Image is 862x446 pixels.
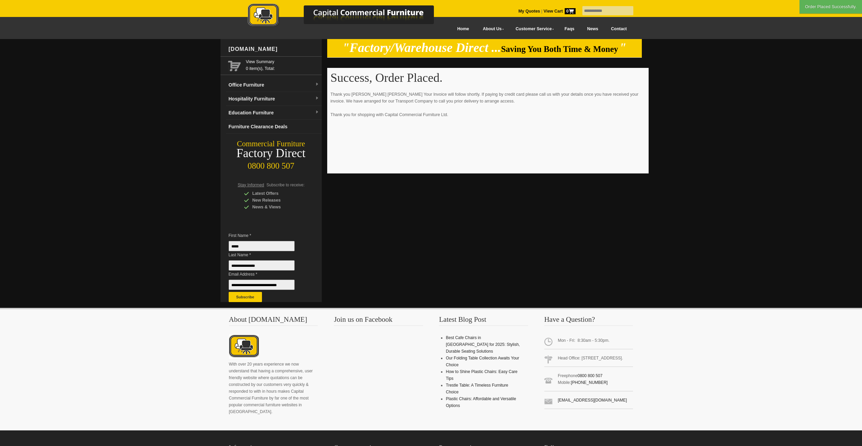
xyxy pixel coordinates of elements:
[229,252,305,258] span: Last Name *
[226,92,322,106] a: Hospitality Furnituredropdown
[229,334,259,359] img: About CCFNZ Logo
[221,139,322,149] div: Commercial Furniture
[446,369,517,381] a: How to Shine Plastic Chairs: Easy Care Tips
[226,106,322,120] a: Education Furnituredropdown
[221,149,322,158] div: Factory Direct
[501,44,618,54] span: Saving You Both Time & Money
[229,241,295,251] input: First Name *
[571,380,608,385] a: [PHONE_NUMBER]
[544,370,633,391] span: Freephone Mobile:
[604,21,633,37] a: Contact
[229,292,262,302] button: Subscribe
[544,334,633,349] span: Mon - Fri: 8:30am - 5:30pm.
[508,21,558,37] a: Customer Service
[544,352,633,367] span: Head Office: [STREET_ADDRESS].
[226,39,322,59] div: [DOMAIN_NAME]
[246,58,319,71] span: 0 item(s), Total:
[315,110,319,114] img: dropdown
[558,398,627,403] a: [EMAIL_ADDRESS][DOMAIN_NAME]
[315,96,319,100] img: dropdown
[221,158,322,171] div: 0800 800 507
[578,373,602,378] a: 0800 800 507
[229,280,295,290] input: Email Address *
[558,21,581,37] a: Faqs
[619,41,627,55] em: "
[226,78,322,92] a: Office Furnituredropdown
[244,197,309,204] div: New Releases
[544,9,576,14] strong: View Cart
[315,82,319,87] img: dropdown
[229,271,305,278] span: Email Address *
[334,316,423,326] h3: Join us on Facebook
[446,335,520,354] a: Best Cafe Chairs in [GEOGRAPHIC_DATA] for 2025: Stylish, Durable Seating Solutions
[226,120,322,134] a: Furniture Clearance Deals
[331,71,645,84] h1: Success, Order Placed.
[229,232,305,239] span: First Name *
[446,356,519,367] a: Our Folding Table Collection Awaits Your Choice
[446,383,508,394] a: Trestle Table: A Timeless Furniture Choice
[475,21,508,37] a: About Us
[229,3,467,28] img: Capital Commercial Furniture Logo
[229,3,467,30] a: Capital Commercial Furniture Logo
[229,260,295,271] input: Last Name *
[544,316,633,326] h3: Have a Question?
[439,316,528,326] h3: Latest Blog Post
[542,9,575,14] a: View Cart0
[446,396,516,408] a: Plastic Chairs: Affordable and Versatile Options
[229,316,318,326] h3: About [DOMAIN_NAME]
[331,91,645,125] p: Thank you [PERSON_NAME] [PERSON_NAME] Your Invoice will follow shortly. If paying by credit card ...
[246,58,319,65] a: View Summary
[342,41,501,55] em: "Factory/Warehouse Direct ...
[565,8,576,14] span: 0
[266,183,304,187] span: Subscribe to receive:
[229,361,318,415] p: With over 20 years experience we now understand that having a comprehensive, user friendly websit...
[581,21,604,37] a: News
[334,334,422,409] iframe: fb:page Facebook Social Plugin
[244,204,309,210] div: News & Views
[518,9,540,14] a: My Quotes
[238,183,264,187] span: Stay Informed
[244,190,309,197] div: Latest Offers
